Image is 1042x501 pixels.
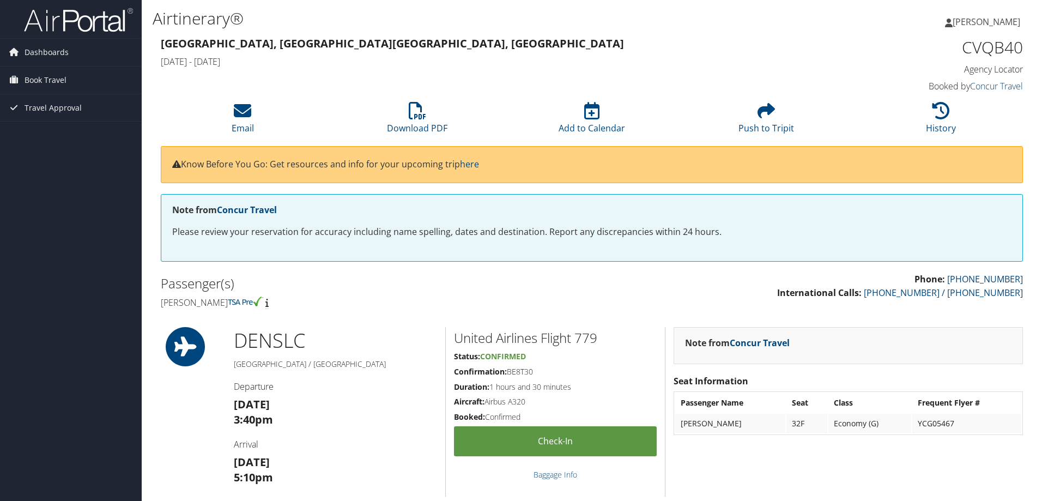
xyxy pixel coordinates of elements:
strong: Seat Information [674,375,748,387]
a: [PERSON_NAME] [945,5,1031,38]
h4: [PERSON_NAME] [161,297,584,309]
h1: Airtinerary® [153,7,738,30]
a: [PHONE_NUMBER] [947,273,1023,285]
a: History [926,108,956,134]
h2: Passenger(s) [161,274,584,293]
strong: [DATE] [234,455,270,469]
th: Passenger Name [675,393,785,413]
a: Concur Travel [970,80,1023,92]
h1: DEN SLC [234,327,437,354]
h4: Agency Locator [820,63,1023,75]
strong: 3:40pm [234,412,273,427]
a: Add to Calendar [559,108,625,134]
th: Seat [786,393,827,413]
a: Download PDF [387,108,447,134]
span: Book Travel [25,67,66,94]
h4: Booked by [820,80,1023,92]
strong: 5:10pm [234,470,273,485]
span: Travel Approval [25,94,82,122]
strong: Aircraft: [454,396,484,407]
a: Push to Tripit [738,108,794,134]
span: Confirmed [480,351,526,361]
strong: Confirmation: [454,366,507,377]
strong: International Calls: [777,287,862,299]
strong: [DATE] [234,397,270,412]
strong: [GEOGRAPHIC_DATA], [GEOGRAPHIC_DATA] [GEOGRAPHIC_DATA], [GEOGRAPHIC_DATA] [161,36,624,51]
strong: Status: [454,351,480,361]
h5: Airbus A320 [454,396,657,407]
h5: BE8T30 [454,366,657,377]
a: here [460,158,479,170]
strong: Duration: [454,382,489,392]
td: [PERSON_NAME] [675,414,785,433]
strong: Note from [172,204,277,216]
td: Economy (G) [828,414,911,433]
h4: [DATE] - [DATE] [161,56,803,68]
h1: CVQB40 [820,36,1023,59]
td: YCG05467 [912,414,1021,433]
h2: United Airlines Flight 779 [454,329,657,347]
a: Concur Travel [217,204,277,216]
h4: Departure [234,381,437,393]
h4: Arrival [234,438,437,450]
strong: Booked: [454,412,485,422]
img: tsa-precheck.png [228,297,263,306]
strong: Note from [685,337,790,349]
a: Baggage Info [534,469,577,480]
p: Know Before You Go: Get resources and info for your upcoming trip [172,158,1011,172]
h5: [GEOGRAPHIC_DATA] / [GEOGRAPHIC_DATA] [234,359,437,370]
a: Concur Travel [730,337,790,349]
p: Please review your reservation for accuracy including name spelling, dates and destination. Repor... [172,225,1011,239]
strong: Phone: [914,273,945,285]
span: Dashboards [25,39,69,66]
h5: 1 hours and 30 minutes [454,382,657,393]
th: Frequent Flyer # [912,393,1021,413]
h5: Confirmed [454,412,657,422]
span: [PERSON_NAME] [953,16,1020,28]
img: airportal-logo.png [24,7,133,33]
th: Class [828,393,911,413]
a: [PHONE_NUMBER] / [PHONE_NUMBER] [864,287,1023,299]
a: Check-in [454,426,657,456]
td: 32F [786,414,827,433]
a: Email [232,108,254,134]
